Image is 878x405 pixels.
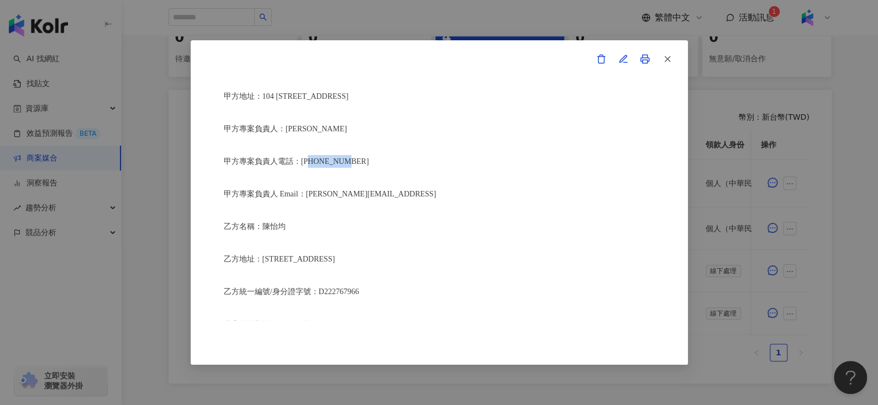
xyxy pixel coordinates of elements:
span: 專案活動期間：[DATE]至[DATE] [224,320,335,328]
span: 乙方名稱：陳怡均 [224,222,286,231]
span: 甲方專案負責人 Email：[PERSON_NAME][EMAIL_ADDRESS] [224,190,437,198]
span: 甲方專案負責人電話：[PHONE_NUMBER] [224,157,369,166]
div: [x] 當我按下「我同意」按鈕後，即代表我已審閱並同意本文件之全部內容，且我是合法或有權限的簽署人。(GMT+8 [DATE] 10:48) [224,84,655,320]
span: 甲方地址：104 [STREET_ADDRESS] [224,92,349,100]
span: 乙方統一編號/身分證字號：D222767966 [224,287,359,296]
span: 乙方地址：[STREET_ADDRESS] [224,255,335,263]
span: 甲方專案負責人：[PERSON_NAME] [224,125,347,133]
